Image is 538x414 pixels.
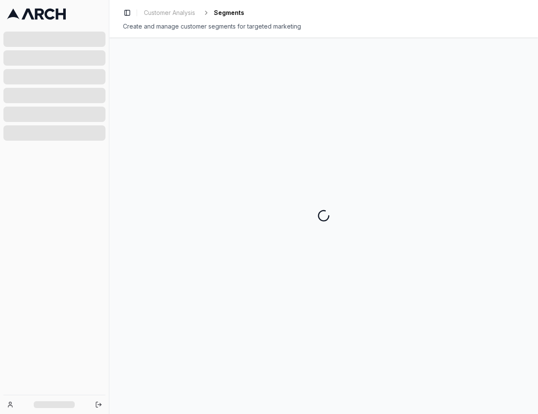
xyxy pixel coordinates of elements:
nav: breadcrumb [140,7,244,19]
span: Customer Analysis [144,9,195,17]
a: Customer Analysis [140,7,199,19]
div: Create and manage customer segments for targeted marketing [123,22,524,31]
span: Segments [214,9,244,17]
button: Log out [93,399,105,411]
